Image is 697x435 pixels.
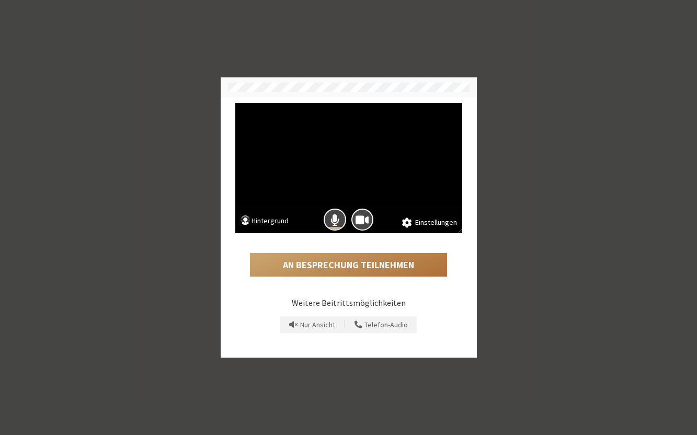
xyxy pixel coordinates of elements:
[351,209,374,231] button: Die Kamera ist eingeschaltet
[250,253,447,277] button: An Besprechung teilnehmen
[285,316,339,333] button: Verhindern Sie Echos, wenn im Raum bereits ein aktives Mikrofon und ein aktiver Lautsprecher vorh...
[241,215,289,228] button: Hintergrund
[351,316,412,333] button: Verwenden Sie Ihr Telefon als Mikrofon und Lautsprecher, während Sie die Besprechung auf diesem G...
[300,321,335,329] span: Nur Ansicht
[402,217,456,228] button: Einstellungen
[235,296,462,309] p: Weitere Beitrittsmöglichkeiten
[364,321,408,329] span: Telefon-Audio
[324,209,346,231] button: Das Mikrofon ist eingeschaltet
[344,318,346,331] span: |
